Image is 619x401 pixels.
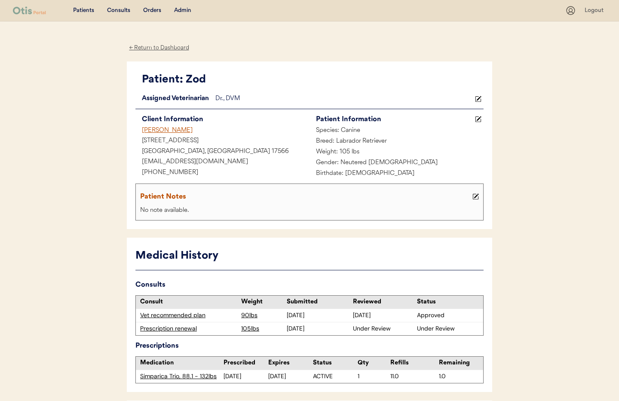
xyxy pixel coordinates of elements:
div: 1.0 [439,372,483,381]
div: Under Review [417,324,479,333]
div: [DATE] [224,372,268,381]
div: Species: Canine [309,126,484,136]
div: Status [417,298,479,306]
div: Consult [140,298,237,306]
div: Patients [73,6,94,15]
div: Remaining [439,359,483,367]
div: No note available. [138,205,481,216]
div: Birthdate: [DEMOGRAPHIC_DATA] [309,168,484,179]
div: [STREET_ADDRESS] [135,136,309,147]
div: Medical History [135,248,484,264]
div: Approved [417,311,479,320]
div: Patient: Zod [142,72,484,88]
div: 11.0 [390,372,435,381]
div: [DATE] [268,372,313,381]
div: Expires [268,359,313,367]
div: Submitted [287,298,349,306]
div: Orders [143,6,161,15]
div: Patient Notes [140,191,470,203]
div: Prescription renewal [140,324,237,333]
div: Dr. , DVM [215,94,473,104]
div: 105lbs [241,324,285,333]
div: Patient Information [316,113,473,126]
div: Breed: Labrador Retriever [309,136,484,147]
div: Simparica Trio, 88.1 - 132lbs [140,372,224,381]
div: Gender: Neutered [DEMOGRAPHIC_DATA] [309,158,484,168]
div: Status [313,359,358,367]
div: [PERSON_NAME] [135,126,309,136]
div: Consults [107,6,130,15]
div: [DATE] [353,311,415,320]
div: [GEOGRAPHIC_DATA], [GEOGRAPHIC_DATA] 17566 [135,147,309,157]
div: Weight: 105 lbs [309,147,484,158]
div: [DATE] [287,311,349,320]
div: [DATE] [287,324,349,333]
div: Prescriptions [135,340,484,352]
div: Client Information [142,113,309,126]
div: Refills [390,359,435,367]
div: 1 [358,372,390,381]
div: [EMAIL_ADDRESS][DOMAIN_NAME] [135,157,309,168]
div: 90lbs [241,311,285,320]
div: Assigned Veterinarian [135,94,215,104]
div: Prescribed [224,359,268,367]
div: Reviewed [353,298,415,306]
div: Admin [174,6,191,15]
div: ← Return to Dashboard [127,43,191,53]
div: [PHONE_NUMBER] [135,168,309,178]
div: Medication [140,359,224,367]
div: Weight [241,298,285,306]
div: Qty [358,359,390,367]
div: Vet recommended plan [140,311,237,320]
div: Consults [135,279,484,291]
div: ACTIVE [313,372,358,381]
div: Logout [585,6,606,15]
div: Under Review [353,324,415,333]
